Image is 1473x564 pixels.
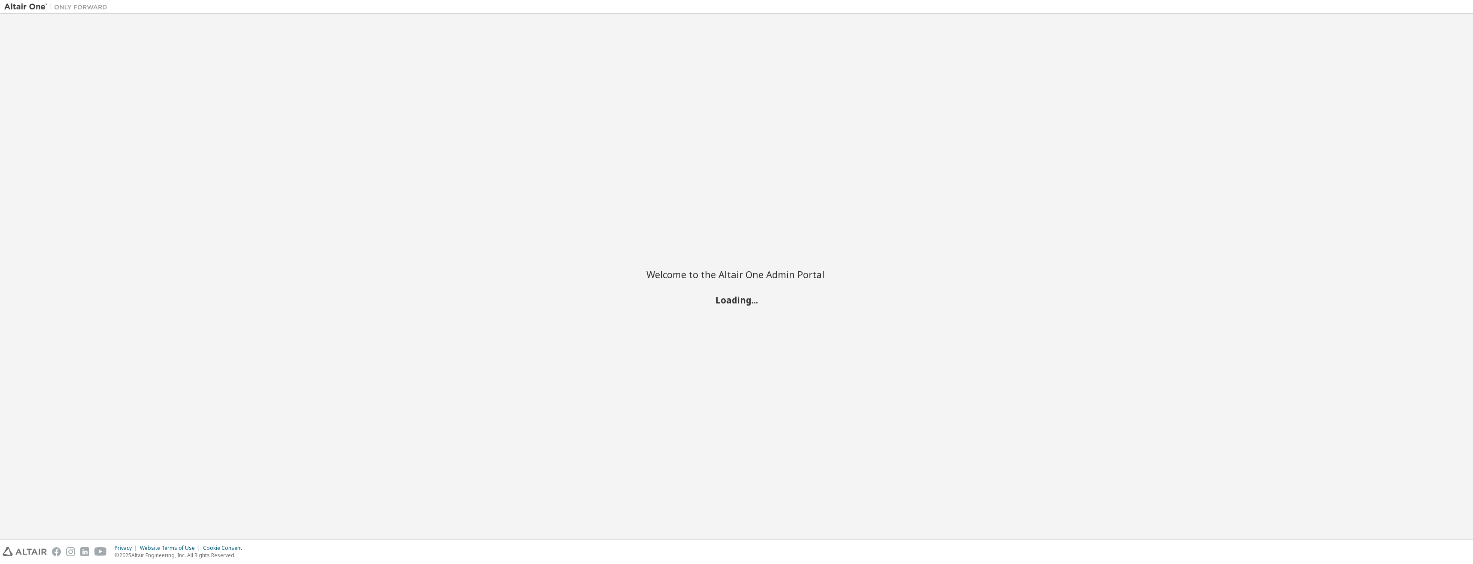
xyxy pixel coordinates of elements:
[52,547,61,556] img: facebook.svg
[115,545,140,552] div: Privacy
[66,547,75,556] img: instagram.svg
[140,545,203,552] div: Website Terms of Use
[115,552,247,559] p: © 2025 Altair Engineering, Inc. All Rights Reserved.
[646,268,827,280] h2: Welcome to the Altair One Admin Portal
[203,545,247,552] div: Cookie Consent
[3,547,47,556] img: altair_logo.svg
[646,294,827,306] h2: Loading...
[94,547,107,556] img: youtube.svg
[80,547,89,556] img: linkedin.svg
[4,3,112,11] img: Altair One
